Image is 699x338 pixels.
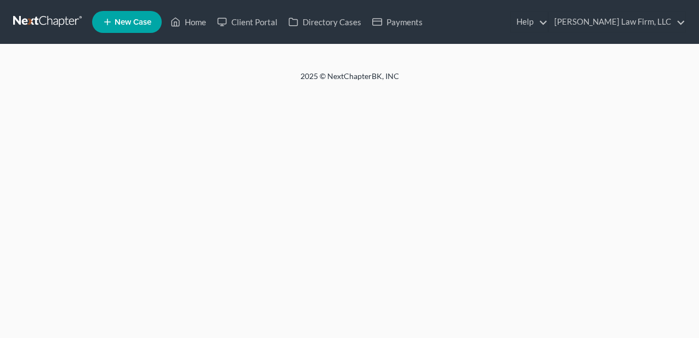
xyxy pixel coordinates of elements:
[212,12,283,32] a: Client Portal
[283,12,367,32] a: Directory Cases
[511,12,548,32] a: Help
[92,11,162,33] new-legal-case-button: New Case
[37,71,662,91] div: 2025 © NextChapterBK, INC
[165,12,212,32] a: Home
[549,12,685,32] a: [PERSON_NAME] Law Firm, LLC
[367,12,428,32] a: Payments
